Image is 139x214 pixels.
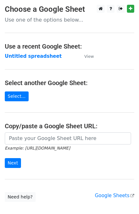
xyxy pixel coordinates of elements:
[84,54,94,59] small: View
[5,158,21,168] input: Next
[95,193,134,198] a: Google Sheets
[5,192,36,202] a: Need help?
[5,17,134,23] p: Use one of the options below...
[5,43,134,50] h4: Use a recent Google Sheet:
[5,53,62,59] a: Untitled spreadsheet
[78,53,94,59] a: View
[5,132,131,144] input: Paste your Google Sheet URL here
[5,79,134,87] h4: Select another Google Sheet:
[5,91,29,101] a: Select...
[5,5,134,14] h3: Choose a Google Sheet
[5,146,70,150] small: Example: [URL][DOMAIN_NAME]
[5,122,134,130] h4: Copy/paste a Google Sheet URL:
